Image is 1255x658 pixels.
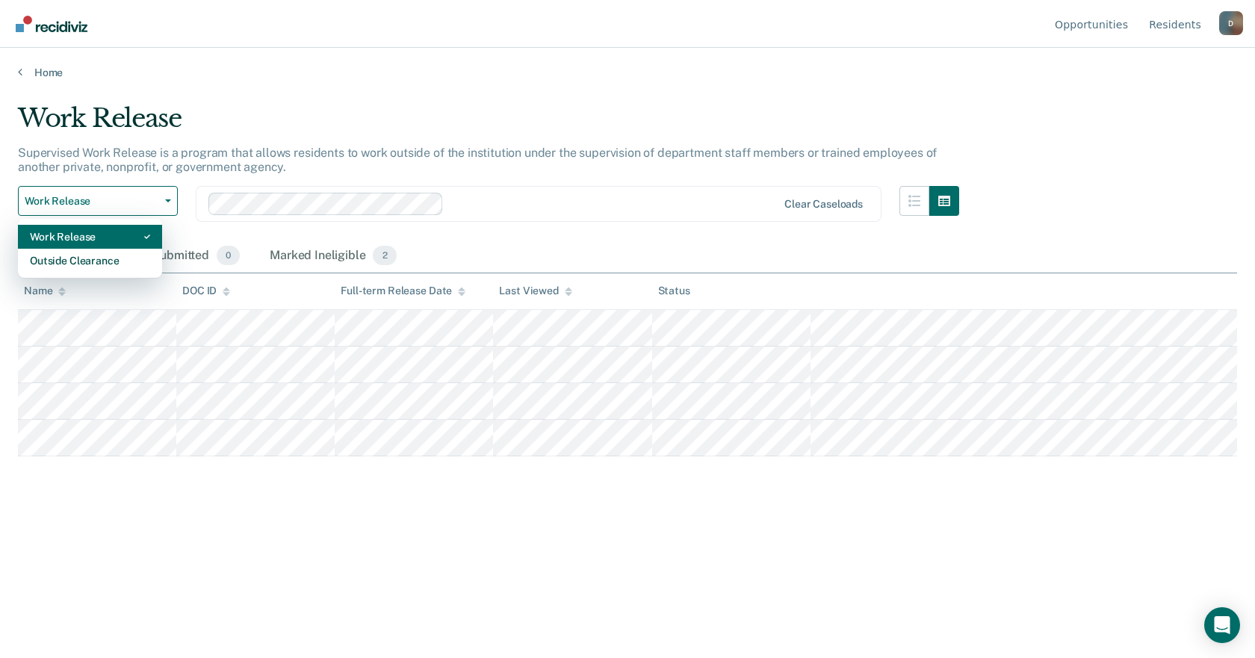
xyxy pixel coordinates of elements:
div: Name [24,285,66,297]
button: Work Release [18,186,178,216]
p: Supervised Work Release is a program that allows residents to work outside of the institution und... [18,146,937,174]
img: Recidiviz [16,16,87,32]
a: Home [18,66,1237,79]
div: Clear caseloads [784,198,863,211]
div: D [1219,11,1243,35]
div: Work Release [18,103,959,146]
div: Status [658,285,690,297]
button: Profile dropdown button [1219,11,1243,35]
div: Last Viewed [499,285,571,297]
span: 0 [217,246,240,265]
div: Dropdown Menu [18,219,162,279]
div: Marked Ineligible2 [267,240,400,273]
div: DOC ID [182,285,230,297]
div: Open Intercom Messenger [1204,607,1240,643]
div: Work Release [30,225,150,249]
div: Submitted0 [149,240,243,273]
span: 2 [373,246,396,265]
span: Work Release [25,195,159,208]
div: Outside Clearance [30,249,150,273]
div: Full-term Release Date [341,285,465,297]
